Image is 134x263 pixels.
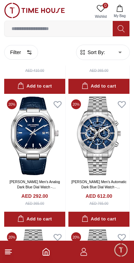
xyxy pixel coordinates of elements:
[68,79,129,94] button: Add to cart
[71,232,81,242] span: 20 %
[90,201,109,206] div: AED 765.00
[111,13,128,18] span: My Bag
[4,3,65,18] img: ...
[21,193,48,200] h4: AED 292.00
[110,3,130,21] button: My Bag
[7,99,17,109] span: 20 %
[17,215,52,223] div: Add to cart
[85,193,112,200] h4: AED 612.00
[92,3,110,21] a: 0Wishlist
[68,97,129,175] img: Lee Cooper Men's Automatic Dark Blue Dial Watch - LC08176.390
[17,82,52,90] div: Add to cart
[7,232,17,242] span: 20 %
[4,45,38,60] button: Filter
[90,68,109,73] div: AED 365.00
[42,248,50,256] a: Home
[86,49,105,56] span: Sort By:
[71,180,126,194] a: [PERSON_NAME] Men's Automatic Dark Blue Dial Watch - LC08176.390
[113,242,129,258] div: Chat Widget
[9,180,60,194] a: [PERSON_NAME] Men's Analog Dark Blue Dial Watch - LC08179.399
[25,68,44,73] div: AED 410.00
[82,82,116,90] div: Add to cart
[103,3,108,8] span: 0
[92,14,110,19] span: Wishlist
[82,215,116,223] div: Add to cart
[25,201,44,206] div: AED 365.00
[71,99,81,109] span: 20 %
[79,49,105,56] button: Sort By:
[4,97,65,175] img: Lee Cooper Men's Analog Dark Blue Dial Watch - LC08179.399
[68,212,129,227] button: Add to cart
[4,79,65,94] button: Add to cart
[4,212,65,227] button: Add to cart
